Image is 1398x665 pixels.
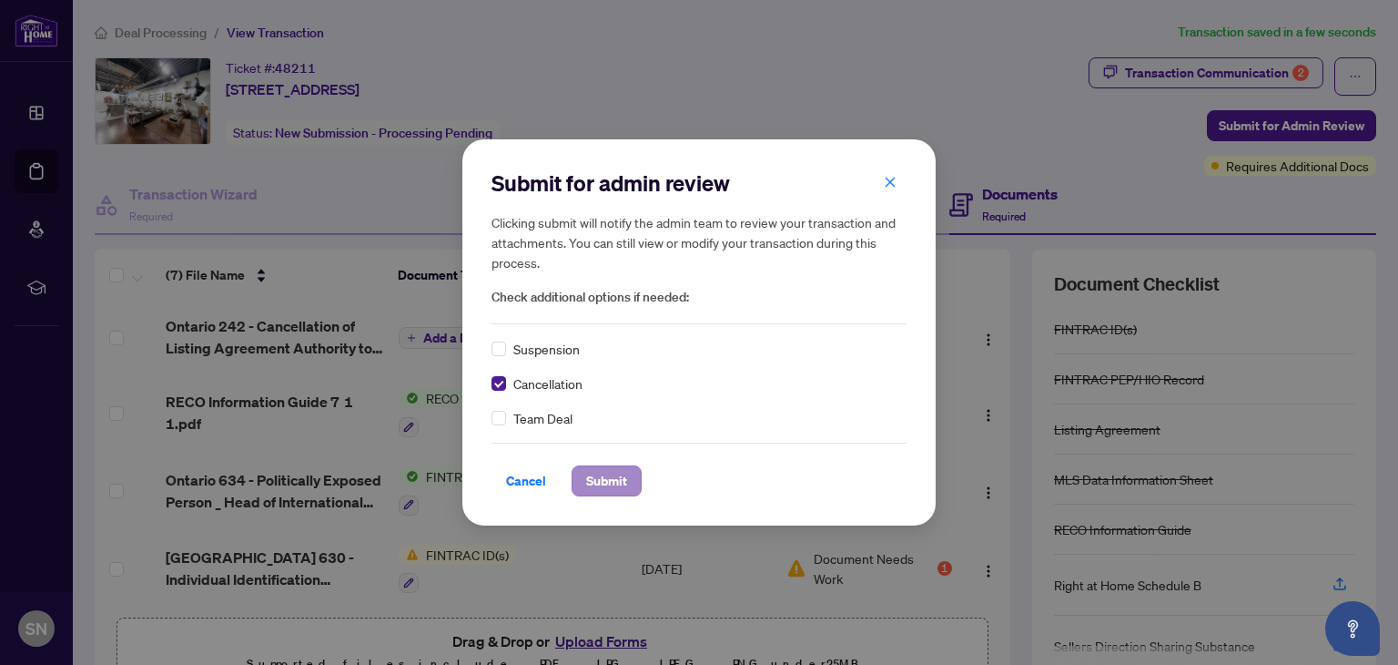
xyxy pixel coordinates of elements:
[513,373,582,394] span: Cancellation
[1325,601,1380,656] button: Open asap
[491,287,907,308] span: Check additional options if needed:
[491,465,561,496] button: Cancel
[491,169,907,198] h2: Submit for admin review
[572,465,642,496] button: Submit
[884,176,897,189] span: close
[586,466,627,496] span: Submit
[513,408,572,428] span: Team Deal
[513,339,580,359] span: Suspension
[506,466,546,496] span: Cancel
[491,212,907,272] h5: Clicking submit will notify the admin team to review your transaction and attachments. You can st...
